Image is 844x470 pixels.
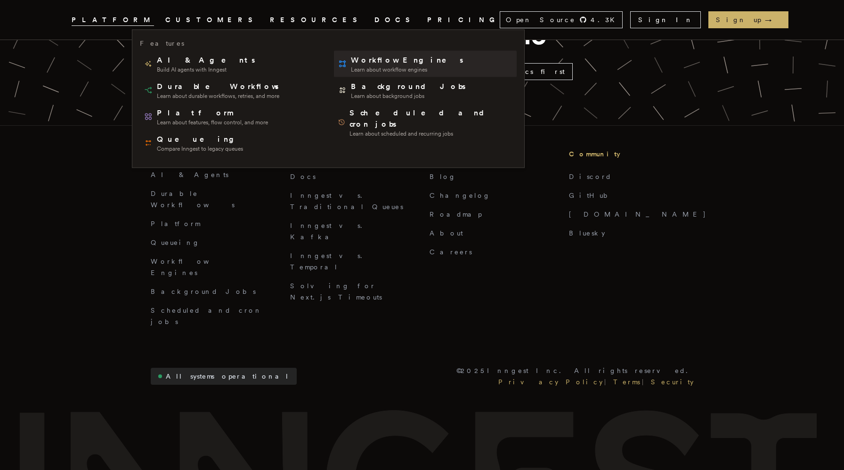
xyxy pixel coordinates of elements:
span: Durable Workflows [157,81,280,92]
a: Background Jobs [151,288,256,295]
span: AI & Agents [157,55,257,66]
span: Learn about scheduled and recurring jobs [349,130,513,138]
a: Security [649,376,693,388]
a: PlatformLearn about features, flow control, and more [140,104,323,130]
a: Terms [611,376,642,388]
a: Sign up [708,11,788,28]
a: Scheduled and cron jobs [151,307,262,325]
span: Build AI agents with Inngest [157,66,257,73]
a: Scheduled and cron jobsLearn about scheduled and recurring jobs [334,104,517,141]
span: Learn about workflow engines [351,66,465,73]
button: RESOURCES [270,14,363,26]
div: | [604,376,611,388]
span: Platform [157,107,268,119]
a: GitHub [569,192,614,199]
a: All systems operational [151,368,297,385]
a: Docs [290,173,316,180]
a: Inngest vs. Traditional Queues [290,192,403,211]
span: Workflow Engines [351,55,465,66]
span: 4.3 K [591,15,620,24]
span: Learn about durable workflows, retries, and more [157,92,280,100]
a: AI & AgentsBuild AI agents with Inngest [140,51,323,77]
button: PLATFORM [72,14,154,26]
a: Background JobsLearn about background jobs [334,77,517,104]
a: About [430,229,463,237]
a: Durable WorkflowsLearn about durable workflows, retries, and more [140,77,323,104]
span: Open Source [506,15,576,24]
span: Learn about background jobs [351,92,467,100]
h3: Community [569,148,693,160]
a: Platform [151,220,200,227]
span: Learn about features, flow control, and more [157,119,268,126]
a: AI & Agents [151,171,228,178]
a: Bluesky [569,229,605,237]
div: | [642,376,649,388]
p: © 2025 Inngest Inc. All rights reserved. [456,365,693,376]
a: CUSTOMERS [165,14,259,26]
span: Compare Inngest to legacy queues [157,145,243,153]
span: Queueing [157,134,243,145]
h3: Features [140,38,184,49]
a: PRICING [427,14,500,26]
a: Durable Workflows [151,190,235,209]
span: Scheduled and cron jobs [349,107,513,130]
a: Blog [430,173,456,180]
a: Solving for Next.js Timeouts [290,282,382,301]
a: Workflow Engines [151,258,232,276]
a: Discord [569,173,612,180]
a: Workflow EnginesLearn about workflow engines [334,51,517,77]
a: Changelog [430,192,491,199]
a: Inngest vs. Temporal [290,252,368,271]
a: DOCS [374,14,416,26]
span: → [765,15,781,24]
span: Background Jobs [351,81,467,92]
a: Inngest vs. Kafka [290,222,368,241]
a: Privacy Policy [496,376,604,388]
a: [DOMAIN_NAME] [569,211,706,218]
a: Careers [430,248,472,256]
a: Roadmap [430,211,482,218]
a: Sign In [630,11,701,28]
a: QueueingCompare Inngest to legacy queues [140,130,323,156]
a: Queueing [151,239,200,246]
